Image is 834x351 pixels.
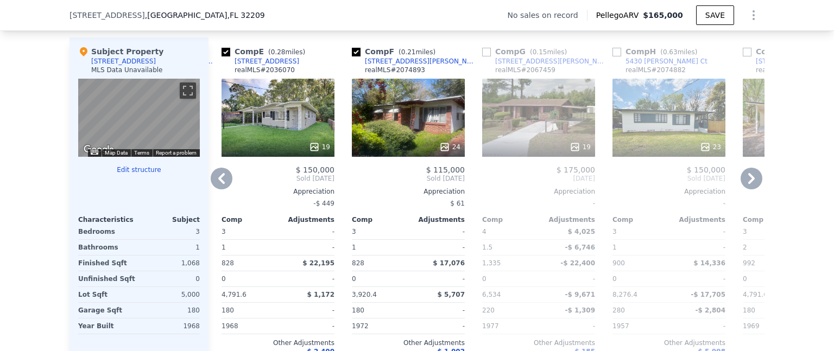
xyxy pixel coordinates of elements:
span: Sold [DATE] [612,174,725,183]
div: Other Adjustments [222,339,334,347]
span: 0 [482,275,486,283]
span: 3 [612,228,617,235]
span: 3,920.4 [352,291,377,298]
span: $165,000 [643,11,683,20]
button: Show Options [743,4,764,26]
span: $ 1,172 [307,291,334,298]
span: Sold [DATE] [222,174,334,183]
div: - [671,318,725,334]
span: $ 22,195 [302,259,334,267]
button: Keyboard shortcuts [91,150,98,155]
div: realMLS # 2029839 [756,66,816,74]
span: 828 [352,259,364,267]
span: $ 61 [450,200,465,207]
div: realMLS # 2074882 [625,66,686,74]
div: Comp [743,215,799,224]
span: $ 17,076 [433,259,465,267]
div: [STREET_ADDRESS][PERSON_NAME] [495,57,608,66]
div: 1977 [482,318,536,334]
div: 0 [141,271,200,286]
div: Comp [482,215,539,224]
span: -$ 17,705 [691,291,725,298]
div: 1972 [352,318,406,334]
span: , FL 32209 [227,11,264,20]
span: -$ 2,804 [696,307,725,314]
div: - [410,240,465,255]
div: 3 [141,224,200,239]
div: Comp E [222,46,309,57]
div: - [671,271,725,286]
div: Lot Sqft [78,287,137,302]
span: 220 [482,307,495,314]
span: 0.28 [271,48,286,56]
div: realMLS # 2067459 [495,66,555,74]
img: Google [81,143,117,157]
span: Pellego ARV [596,10,643,21]
div: Street View [78,79,200,157]
div: Finished Sqft [78,256,137,271]
div: 5430 [PERSON_NAME] Ct [625,57,707,66]
span: $ 5,707 [438,291,465,298]
div: - [410,271,465,286]
div: - [410,318,465,334]
span: 8,276.4 [612,291,637,298]
div: - [410,224,465,239]
a: [STREET_ADDRESS] [222,57,299,66]
div: [STREET_ADDRESS][PERSON_NAME] [365,57,478,66]
span: Sold [DATE] [352,174,465,183]
div: - [280,303,334,318]
div: Other Adjustments [482,339,595,347]
a: Terms [134,150,149,156]
div: Adjustments [408,215,465,224]
span: [STREET_ADDRESS] [69,10,145,21]
div: 1 [222,240,276,255]
div: 1 [612,240,667,255]
span: 0 [612,275,617,283]
span: 6,534 [482,291,501,298]
span: $ 14,336 [693,259,725,267]
div: 2 [743,240,797,255]
div: 1968 [222,318,276,334]
div: realMLS # 2074893 [365,66,425,74]
span: 1,335 [482,259,501,267]
span: ( miles) [526,48,571,56]
div: Comp I [743,46,829,57]
span: 0.15 [533,48,547,56]
div: Bedrooms [78,224,137,239]
div: realMLS # 2036070 [235,66,295,74]
div: Characteristics [78,215,139,224]
div: 1968 [141,318,200,334]
div: Appreciation [482,187,595,196]
span: 4 [482,228,486,235]
span: $ 4,025 [568,228,595,235]
span: ( miles) [656,48,702,56]
div: 1 [352,240,406,255]
div: [STREET_ADDRESS] [91,57,156,66]
span: 900 [612,259,625,267]
span: $ 150,000 [687,165,725,174]
a: Open this area in Google Maps (opens a new window) [81,143,117,157]
span: -$ 22,400 [560,259,595,267]
div: - [482,196,595,211]
div: 23 [700,142,721,152]
div: Comp G [482,46,571,57]
button: Edit structure [78,165,200,174]
a: [STREET_ADDRESS][PERSON_NAME] [482,57,608,66]
div: - [280,240,334,255]
div: 180 [141,303,200,318]
div: 5,000 [141,287,200,302]
div: Adjustments [278,215,334,224]
span: 3 [222,228,226,235]
div: 24 [439,142,460,152]
div: Subject Property [78,46,163,57]
span: -$ 449 [313,200,334,207]
a: 5430 [PERSON_NAME] Ct [612,57,707,66]
span: $ 175,000 [557,165,595,174]
div: MLS Data Unavailable [91,66,163,74]
div: - [280,271,334,286]
div: 1.5 [482,240,536,255]
span: 3 [743,228,747,235]
div: 1969 [743,318,797,334]
div: 19 [309,142,330,152]
div: Bathrooms [78,240,137,255]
